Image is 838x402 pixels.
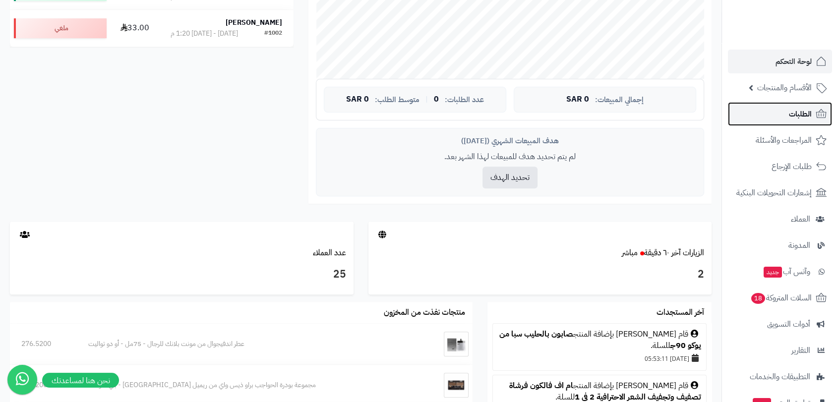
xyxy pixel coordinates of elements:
[757,81,812,95] span: الأقسام والمنتجات
[728,286,832,310] a: السلات المتروكة18
[728,128,832,152] a: المراجعات والأسئلة
[21,339,65,349] div: 276.5200
[728,339,832,362] a: التقارير
[313,247,346,259] a: عدد العملاء
[482,167,538,188] button: تحديد الهدف
[776,55,812,68] span: لوحة التحكم
[375,96,419,104] span: متوسط الطلب:
[499,328,701,351] a: صابون بالحليب سبا من يوكو 90ج
[14,18,107,38] div: ملغي
[771,21,829,42] img: logo-2.png
[264,29,282,39] div: #1002
[728,233,832,257] a: المدونة
[622,247,638,259] small: مباشر
[17,266,346,283] h3: 25
[324,151,696,163] p: لم يتم تحديد هدف للمبيعات لهذا الشهر بعد.
[384,308,465,317] h3: منتجات نفذت من المخزون
[789,107,812,121] span: الطلبات
[566,95,589,104] span: 0 SAR
[445,96,484,104] span: عدد الطلبات:
[728,365,832,389] a: التطبيقات والخدمات
[111,10,159,47] td: 33.00
[772,160,812,173] span: طلبات الإرجاع
[376,266,705,283] h3: 2
[21,380,65,390] div: 25.2200
[736,186,812,200] span: إشعارات التحويلات البنكية
[498,351,701,365] div: [DATE] 05:53:11
[88,339,419,349] div: عطر اندفيجوال من مونت بلانك للرجال - 75مل - أو دو تواليت
[750,291,812,305] span: السلات المتروكة
[763,265,810,279] span: وآتس آب
[434,95,439,104] span: 0
[622,247,704,259] a: الزيارات آخر ٦٠ دقيقةمباشر
[728,155,832,178] a: طلبات الإرجاع
[425,96,428,103] span: |
[171,29,238,39] div: [DATE] - [DATE] 1:20 م
[764,267,782,278] span: جديد
[728,181,832,205] a: إشعارات التحويلات البنكية
[767,317,810,331] span: أدوات التسويق
[728,312,832,336] a: أدوات التسويق
[346,95,369,104] span: 0 SAR
[750,370,810,384] span: التطبيقات والخدمات
[595,96,644,104] span: إجمالي المبيعات:
[728,260,832,284] a: وآتس آبجديد
[756,133,812,147] span: المراجعات والأسئلة
[444,373,469,398] img: مجموعة بودرة الحواجب براو ذيس واي من ريميل لندن - بني متوسط
[88,380,419,390] div: مجموعة بودرة الحواجب براو ذيس واي من ريميل [GEOGRAPHIC_DATA] - بني متوسط
[657,308,704,317] h3: آخر المستجدات
[728,207,832,231] a: العملاء
[791,344,810,357] span: التقارير
[751,293,765,304] span: 18
[444,332,469,356] img: عطر اندفيجوال من مونت بلانك للرجال - 75مل - أو دو تواليت
[324,136,696,146] div: هدف المبيعات الشهري ([DATE])
[226,17,282,28] strong: [PERSON_NAME]
[728,102,832,126] a: الطلبات
[788,238,810,252] span: المدونة
[791,212,810,226] span: العملاء
[728,50,832,73] a: لوحة التحكم
[498,329,701,351] div: قام [PERSON_NAME] بإضافة المنتج للسلة.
